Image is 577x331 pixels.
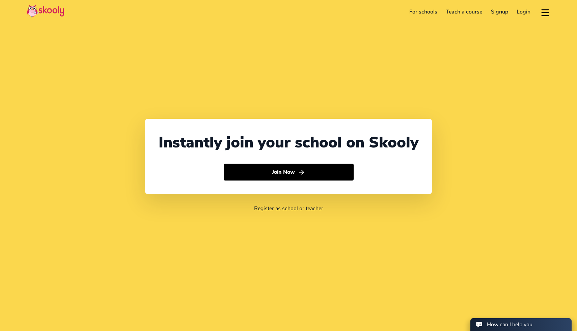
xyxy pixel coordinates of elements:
div: Instantly join your school on Skooly [159,132,418,153]
a: Login [513,6,535,17]
img: Skooly [27,4,64,18]
button: Join Nowarrow forward outline [224,164,354,181]
a: Teach a course [441,6,487,17]
a: For schools [405,6,442,17]
a: Register as school or teacher [254,205,323,212]
ion-icon: arrow forward outline [298,169,305,176]
button: menu outline [540,6,550,18]
a: Signup [487,6,513,17]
